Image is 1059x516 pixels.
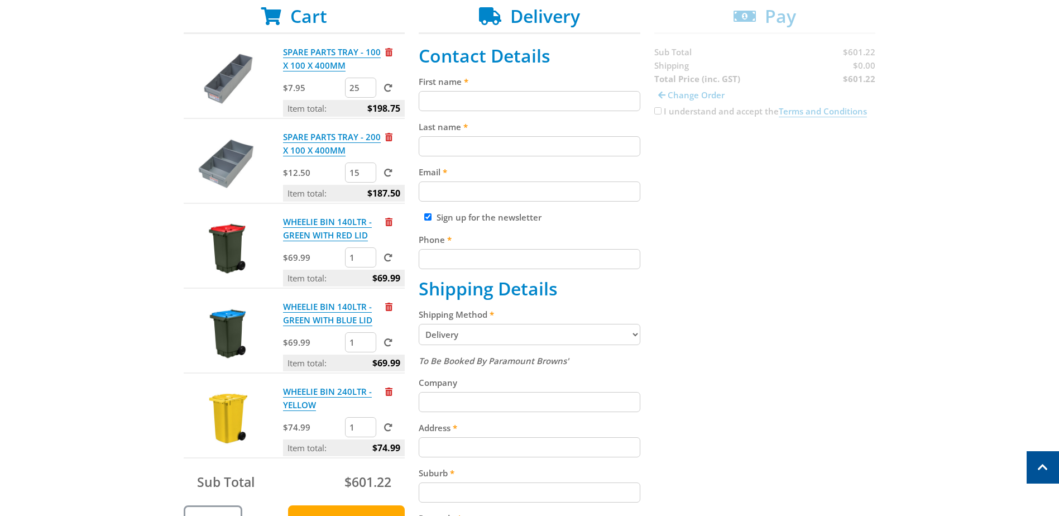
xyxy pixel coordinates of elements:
span: Sub Total [197,473,255,491]
a: Remove from cart [385,131,392,142]
span: $601.22 [344,473,391,491]
span: $198.75 [367,100,400,117]
p: Item total: [283,355,405,371]
a: SPARE PARTS TRAY - 200 X 100 X 400MM [283,131,381,156]
p: $69.99 [283,251,343,264]
p: $69.99 [283,336,343,349]
h2: Contact Details [419,45,640,66]
img: WHEELIE BIN 140LTR - GREEN WITH BLUE LID [194,300,261,367]
input: Please enter your first name. [419,91,640,111]
a: WHEELIE BIN 240LTR - YELLOW [283,386,372,411]
span: Delivery [510,4,580,28]
label: Last name [419,120,640,133]
input: Please enter your last name. [419,136,640,156]
input: Please enter your suburb. [419,482,640,503]
input: Please enter your telephone number. [419,249,640,269]
a: Remove from cart [385,386,392,397]
span: $69.99 [372,355,400,371]
input: Please enter your address. [419,437,640,457]
a: WHEELIE BIN 140LTR - GREEN WITH RED LID [283,216,372,241]
img: WHEELIE BIN 140LTR - GREEN WITH RED LID [194,215,261,282]
img: WHEELIE BIN 240LTR - YELLOW [194,385,261,452]
p: Item total: [283,270,405,286]
h2: Shipping Details [419,278,640,299]
label: First name [419,75,640,88]
a: Remove from cart [385,46,392,58]
label: Address [419,421,640,434]
p: $74.99 [283,421,343,434]
span: $187.50 [367,185,400,202]
p: Item total: [283,439,405,456]
p: Item total: [283,185,405,202]
span: Cart [290,4,327,28]
img: SPARE PARTS TRAY - 200 X 100 X 400MM [194,130,261,197]
label: Shipping Method [419,308,640,321]
label: Email [419,165,640,179]
p: $12.50 [283,166,343,179]
p: Item total: [283,100,405,117]
p: $7.95 [283,81,343,94]
span: $69.99 [372,270,400,286]
img: SPARE PARTS TRAY - 100 X 100 X 400MM [194,45,261,112]
label: Company [419,376,640,389]
a: Remove from cart [385,301,392,312]
em: To Be Booked By Paramount Browns' [419,355,569,366]
a: Remove from cart [385,216,392,227]
span: $74.99 [372,439,400,456]
label: Suburb [419,466,640,480]
label: Sign up for the newsletter [437,212,542,223]
a: WHEELIE BIN 140LTR - GREEN WITH BLUE LID [283,301,372,326]
a: SPARE PARTS TRAY - 100 X 100 X 400MM [283,46,381,71]
input: Please enter your email address. [419,181,640,202]
label: Phone [419,233,640,246]
select: Please select a shipping method. [419,324,640,345]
